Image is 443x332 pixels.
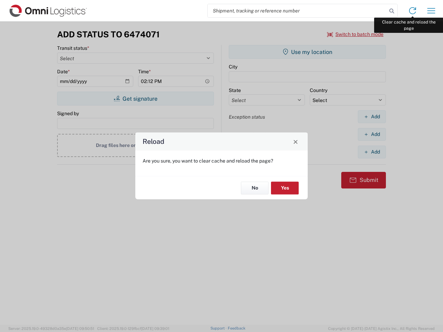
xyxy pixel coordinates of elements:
input: Shipment, tracking or reference number [208,4,387,17]
button: No [241,182,269,194]
button: Close [291,137,300,146]
h4: Reload [143,137,164,147]
button: Yes [271,182,299,194]
p: Are you sure, you want to clear cache and reload the page? [143,158,300,164]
